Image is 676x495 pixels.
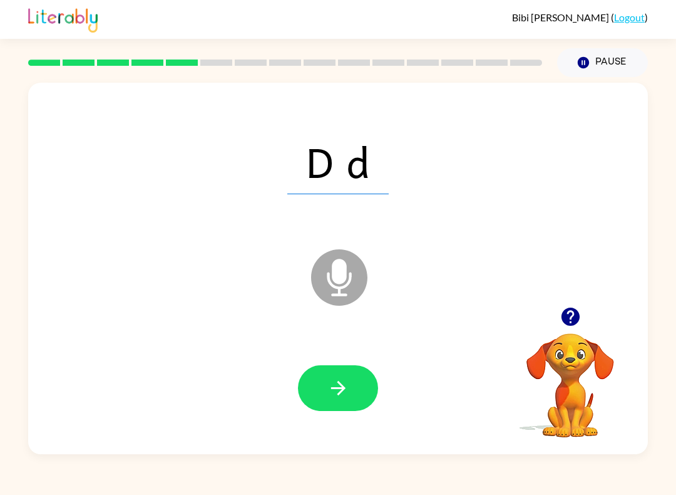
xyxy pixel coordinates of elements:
[557,48,648,77] button: Pause
[28,5,98,33] img: Literably
[512,11,611,23] span: Bibi [PERSON_NAME]
[287,129,389,194] span: D d
[512,11,648,23] div: ( )
[614,11,645,23] a: Logout
[508,314,633,439] video: Your browser must support playing .mp4 files to use Literably. Please try using another browser.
